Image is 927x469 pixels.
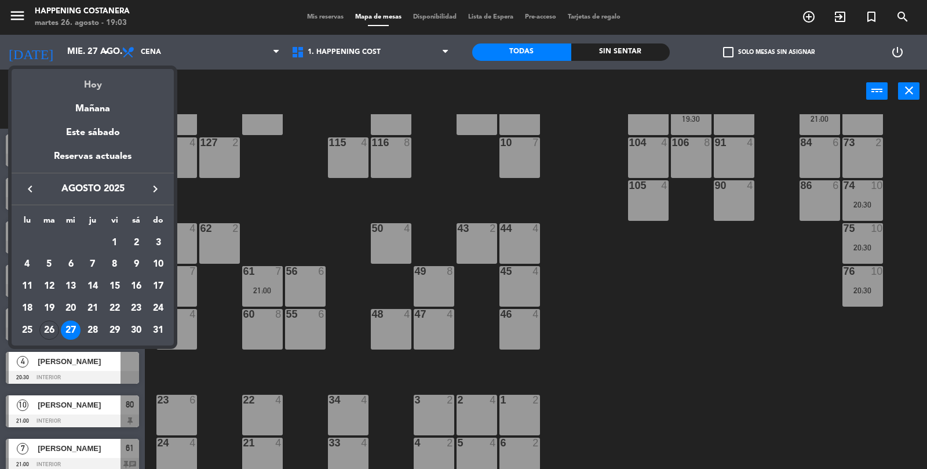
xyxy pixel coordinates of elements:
[12,149,174,173] div: Reservas actuales
[60,275,82,297] td: 13 de agosto de 2025
[104,254,126,276] td: 8 de agosto de 2025
[105,255,125,275] div: 8
[39,321,59,340] div: 26
[82,297,104,319] td: 21 de agosto de 2025
[16,254,38,276] td: 4 de agosto de 2025
[23,182,37,196] i: keyboard_arrow_left
[61,255,81,275] div: 6
[39,255,59,275] div: 5
[104,275,126,297] td: 15 de agosto de 2025
[104,232,126,254] td: 1 de agosto de 2025
[12,117,174,149] div: Este sábado
[147,275,169,297] td: 17 de agosto de 2025
[16,319,38,341] td: 25 de agosto de 2025
[16,275,38,297] td: 11 de agosto de 2025
[83,255,103,275] div: 7
[147,297,169,319] td: 24 de agosto de 2025
[126,255,146,275] div: 9
[148,182,162,196] i: keyboard_arrow_right
[39,277,59,296] div: 12
[17,277,37,296] div: 11
[60,319,82,341] td: 27 de agosto de 2025
[105,299,125,318] div: 22
[83,299,103,318] div: 21
[148,299,168,318] div: 24
[105,277,125,296] div: 15
[145,181,166,197] button: keyboard_arrow_right
[60,297,82,319] td: 20 de agosto de 2025
[12,69,174,93] div: Hoy
[38,319,60,341] td: 26 de agosto de 2025
[104,297,126,319] td: 22 de agosto de 2025
[82,275,104,297] td: 14 de agosto de 2025
[148,277,168,296] div: 17
[104,214,126,232] th: viernes
[126,319,148,341] td: 30 de agosto de 2025
[126,254,148,276] td: 9 de agosto de 2025
[16,214,38,232] th: lunes
[38,254,60,276] td: 5 de agosto de 2025
[126,232,148,254] td: 2 de agosto de 2025
[126,297,148,319] td: 23 de agosto de 2025
[148,255,168,275] div: 10
[83,321,103,340] div: 28
[147,254,169,276] td: 10 de agosto de 2025
[148,233,168,253] div: 3
[20,181,41,197] button: keyboard_arrow_left
[105,321,125,340] div: 29
[17,321,37,340] div: 25
[61,321,81,340] div: 27
[82,319,104,341] td: 28 de agosto de 2025
[126,275,148,297] td: 16 de agosto de 2025
[16,232,104,254] td: AGO.
[147,319,169,341] td: 31 de agosto de 2025
[148,321,168,340] div: 31
[60,214,82,232] th: miércoles
[126,214,148,232] th: sábado
[38,214,60,232] th: martes
[17,255,37,275] div: 4
[39,299,59,318] div: 19
[105,233,125,253] div: 1
[60,254,82,276] td: 6 de agosto de 2025
[38,275,60,297] td: 12 de agosto de 2025
[83,277,103,296] div: 14
[126,233,146,253] div: 2
[147,232,169,254] td: 3 de agosto de 2025
[17,299,37,318] div: 18
[126,321,146,340] div: 30
[82,254,104,276] td: 7 de agosto de 2025
[61,299,81,318] div: 20
[126,277,146,296] div: 16
[61,277,81,296] div: 13
[104,319,126,341] td: 29 de agosto de 2025
[147,214,169,232] th: domingo
[38,297,60,319] td: 19 de agosto de 2025
[41,181,145,197] span: agosto 2025
[12,93,174,117] div: Mañana
[16,297,38,319] td: 18 de agosto de 2025
[82,214,104,232] th: jueves
[126,299,146,318] div: 23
